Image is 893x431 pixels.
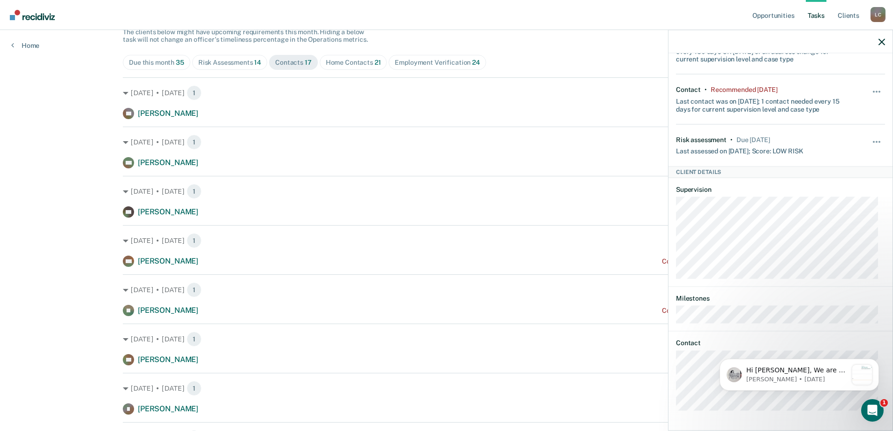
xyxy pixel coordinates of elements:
[662,257,770,265] div: Contact recommended a month ago
[10,10,55,20] img: Recidiviz
[870,7,885,22] button: Profile dropdown button
[676,294,885,302] dt: Milestones
[676,185,885,193] dt: Supervision
[123,332,770,347] div: [DATE] • [DATE]
[198,59,261,67] div: Risk Assessments
[187,184,202,199] span: 1
[187,85,202,100] span: 1
[123,85,770,100] div: [DATE] • [DATE]
[187,233,202,248] span: 1
[870,7,885,22] div: L C
[861,399,884,422] iframe: Intercom live chat
[326,59,381,67] div: Home Contacts
[472,59,480,66] span: 24
[138,158,198,167] span: [PERSON_NAME]
[676,339,885,347] dt: Contact
[705,340,893,406] iframe: Intercom notifications message
[668,166,893,178] div: Client Details
[138,404,198,413] span: [PERSON_NAME]
[123,135,770,150] div: [DATE] • [DATE]
[138,207,198,216] span: [PERSON_NAME]
[41,35,142,44] p: Message from Kim, sent 1d ago
[676,93,850,113] div: Last contact was on [DATE]; 1 contact needed every 15 days for current supervision level and case...
[123,28,368,44] span: The clients below might have upcoming requirements this month. Hiding a below task will not chang...
[123,233,770,248] div: [DATE] • [DATE]
[187,135,202,150] span: 1
[254,59,261,66] span: 14
[187,381,202,396] span: 1
[730,136,733,144] div: •
[676,86,701,94] div: Contact
[275,59,312,67] div: Contacts
[129,59,184,67] div: Due this month
[711,86,777,94] div: Recommended 3 months ago
[123,381,770,396] div: [DATE] • [DATE]
[187,282,202,297] span: 1
[138,306,198,315] span: [PERSON_NAME]
[138,257,198,265] span: [PERSON_NAME]
[41,26,142,267] span: Hi [PERSON_NAME], We are so excited to announce a brand new feature: AI case note search! 📣 Findi...
[305,59,312,66] span: 17
[176,59,184,66] span: 35
[375,59,381,66] span: 21
[395,59,480,67] div: Employment Verification
[736,136,770,144] div: Due today
[11,41,39,50] a: Home
[138,109,198,118] span: [PERSON_NAME]
[123,282,770,297] div: [DATE] • [DATE]
[662,307,770,315] div: Contact recommended a month ago
[138,355,198,364] span: [PERSON_NAME]
[880,399,888,407] span: 1
[187,332,202,347] span: 1
[705,86,707,94] div: •
[676,136,727,144] div: Risk assessment
[123,184,770,199] div: [DATE] • [DATE]
[676,144,803,155] div: Last assessed on [DATE]; Score: LOW RISK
